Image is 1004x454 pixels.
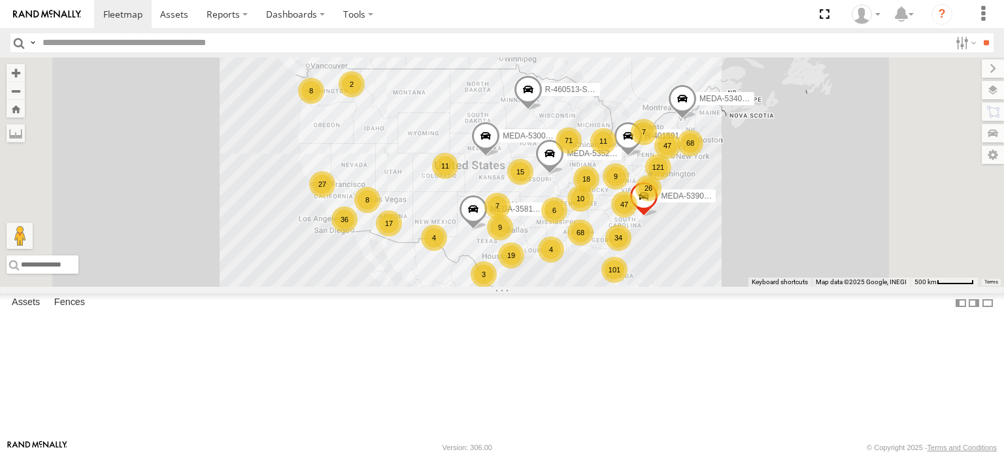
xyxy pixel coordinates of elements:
button: Map Scale: 500 km per 53 pixels [911,278,978,287]
span: MEDA-534010-Roll [699,93,767,103]
label: Map Settings [982,146,1004,164]
span: R-401591 [645,131,680,140]
button: Zoom in [7,64,25,82]
a: Visit our Website [7,441,67,454]
div: 68 [567,219,594,246]
div: Idaliz Kaminski [847,5,885,24]
div: 8 [354,187,380,213]
div: 7 [484,193,510,219]
span: MEDA-535204-Roll [567,149,634,158]
button: Zoom Home [7,100,25,118]
a: Terms (opens in new tab) [984,280,998,285]
label: Search Filter Options [950,33,979,52]
span: Map data ©2025 Google, INEGI [816,278,907,285]
div: 4 [421,225,447,251]
div: 8 [298,78,324,104]
img: rand-logo.svg [13,10,81,19]
button: Keyboard shortcuts [752,278,808,287]
a: Terms and Conditions [928,444,997,451]
div: 68 [677,130,703,156]
div: 2 [339,71,365,97]
div: 9 [487,214,513,240]
label: Dock Summary Table to the Right [967,293,980,312]
label: Hide Summary Table [981,293,994,312]
span: MEDA-539001-Roll [661,191,728,201]
div: 11 [432,153,458,179]
div: 10 [567,186,594,212]
label: Measure [7,124,25,142]
div: © Copyright 2025 - [867,444,997,451]
div: 19 [498,242,524,268]
div: 47 [654,133,680,159]
button: Drag Pegman onto the map to open Street View [7,223,33,249]
div: 34 [605,225,631,251]
span: R-460513-Swing [545,85,603,94]
div: 121 [645,154,671,180]
label: Fences [48,294,92,312]
div: 47 [611,191,637,218]
div: 9 [603,163,629,189]
div: 26 [635,175,661,201]
div: 7 [631,119,657,145]
div: 36 [331,206,358,233]
div: 15 [507,159,533,185]
label: Search Query [27,33,38,52]
label: Dock Summary Table to the Left [954,293,967,312]
div: 3 [471,261,497,287]
div: 11 [590,128,616,154]
i: ? [931,4,952,25]
div: 4 [538,236,564,263]
span: MEDA-358103-Roll [490,204,558,214]
div: 17 [376,210,402,236]
div: Version: 306.00 [443,444,492,451]
div: 18 [573,166,599,192]
span: MEDA-530001-Roll [503,131,570,140]
div: 101 [601,257,627,283]
div: 6 [541,197,567,223]
button: Zoom out [7,82,25,100]
div: 27 [309,171,335,197]
div: 71 [556,127,582,154]
span: 500 km [914,278,937,285]
label: Assets [5,294,46,312]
